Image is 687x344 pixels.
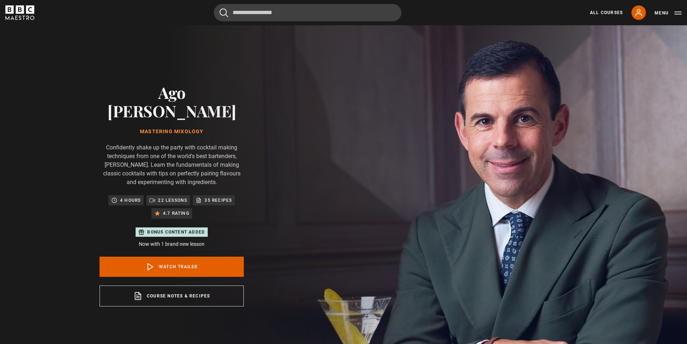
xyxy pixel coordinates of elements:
p: 22 lessons [158,197,187,204]
p: 4 hours [120,197,141,204]
p: 4.7 rating [163,210,189,217]
a: All Courses [590,9,623,16]
p: Now with 1 brand new lesson [100,240,244,248]
h1: Mastering Mixology [100,129,244,135]
button: Toggle navigation [655,9,682,17]
a: Course notes & recipes [100,286,244,306]
button: Submit the search query [220,8,228,17]
p: Confidently shake up the party with cocktail making techniques from one of the world's best barte... [100,143,244,187]
a: Watch Trailer [100,257,244,277]
svg: BBC Maestro [5,5,34,20]
p: Bonus content added [147,229,205,235]
h2: Ago [PERSON_NAME] [100,83,244,120]
p: 35 recipes [204,197,232,204]
input: Search [214,4,401,21]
